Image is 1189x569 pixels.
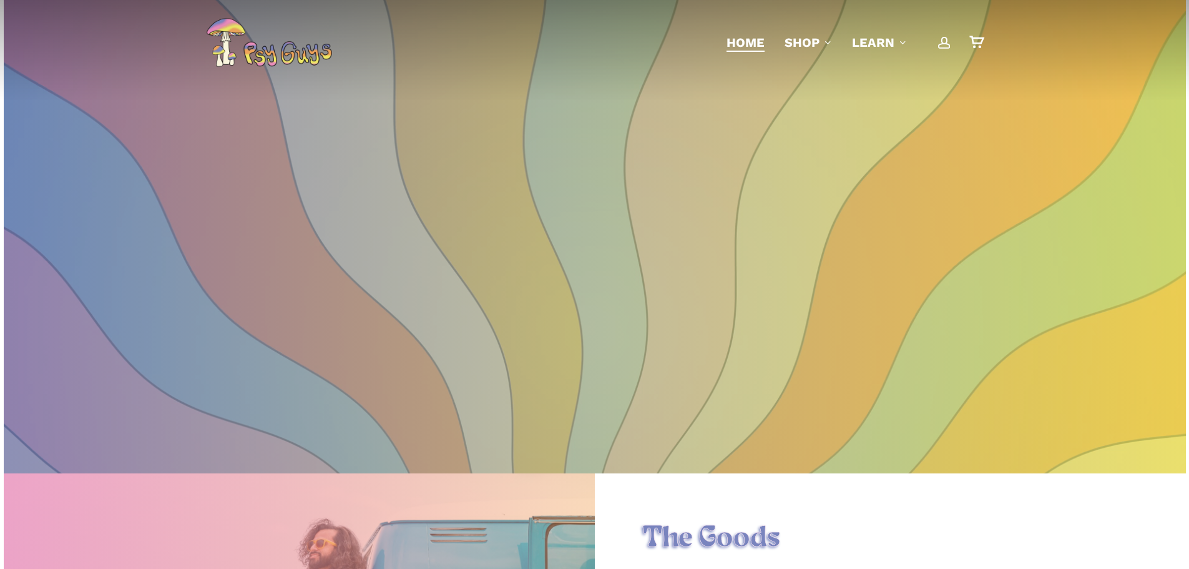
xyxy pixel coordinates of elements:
[727,34,765,51] a: Home
[642,522,1138,557] h1: The Goods
[852,35,894,50] span: Learn
[785,35,820,50] span: Shop
[206,17,332,67] img: PsyGuys
[852,34,907,51] a: Learn
[785,34,832,51] a: Shop
[727,35,765,50] span: Home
